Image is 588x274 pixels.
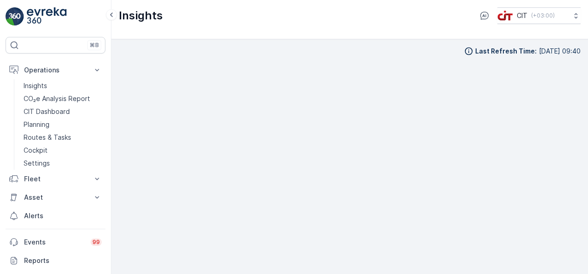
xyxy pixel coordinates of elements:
p: Asset [24,193,87,202]
a: Insights [20,79,105,92]
p: Planning [24,120,49,129]
a: CIT Dashboard [20,105,105,118]
a: Events99 [6,233,105,251]
p: [DATE] 09:40 [539,47,581,56]
p: Alerts [24,211,102,220]
p: Fleet [24,174,87,184]
p: Insights [24,81,47,90]
p: Insights [119,8,163,23]
a: Planning [20,118,105,131]
img: logo [6,7,24,26]
p: Routes & Tasks [24,133,71,142]
p: CIT Dashboard [24,107,70,116]
button: Fleet [6,170,105,188]
p: CIT [517,11,527,20]
img: cit-logo_pOk6rL0.png [497,11,513,21]
button: Asset [6,188,105,207]
a: Settings [20,157,105,170]
p: Last Refresh Time : [475,47,537,56]
p: 99 [92,238,100,246]
a: Cockpit [20,144,105,157]
a: CO₂e Analysis Report [20,92,105,105]
p: Settings [24,159,50,168]
a: Reports [6,251,105,270]
p: ⌘B [90,42,99,49]
p: Operations [24,66,87,75]
p: Cockpit [24,146,48,155]
p: CO₂e Analysis Report [24,94,90,103]
p: Reports [24,256,102,265]
p: ( +03:00 ) [531,12,555,19]
button: Operations [6,61,105,79]
a: Alerts [6,207,105,225]
a: Routes & Tasks [20,131,105,144]
button: CIT(+03:00) [497,7,581,24]
p: Events [24,238,85,247]
img: logo_light-DOdMpM7g.png [27,7,67,26]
